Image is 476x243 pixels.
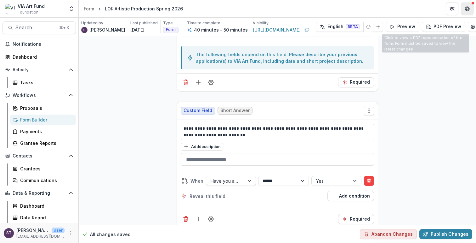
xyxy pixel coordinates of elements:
a: Grantee Reports [10,138,76,148]
img: VIA Art Fund [5,4,15,14]
button: Delete field [181,214,191,224]
span: Contacts [13,153,66,159]
nav: breadcrumb [81,4,185,13]
button: Preview [386,22,419,32]
p: User [52,228,65,233]
button: Notifications [3,39,76,49]
div: Dashboard [13,54,71,60]
button: Add Language [373,22,383,32]
p: [DATE] [130,27,144,33]
p: Last published [130,20,158,26]
div: Communications [20,177,71,184]
button: Search... [3,21,76,34]
button: Publish Changes [419,229,472,239]
button: Delete condition [364,176,374,186]
button: Adddescription [181,143,223,151]
span: Foundation [18,9,38,15]
a: Communications [10,175,76,186]
a: Form Builder [10,115,76,125]
button: Delete field [181,77,191,87]
p: Time to complete [187,20,220,26]
div: Form Builder [20,116,71,123]
a: Grantees [10,163,76,174]
div: Proposals [20,105,71,111]
a: Dashboard [10,201,76,211]
p: Type [163,20,173,26]
button: Add field [193,77,203,87]
button: Open Data & Reporting [3,188,76,198]
span: Data & Reporting [13,191,66,196]
span: Custom Field [184,108,212,113]
button: Required [338,77,374,87]
button: Add condition [327,191,374,201]
div: Data Report [20,214,71,221]
button: Add field [193,214,203,224]
div: LOI: Artistic Production Spring 2026 [105,5,183,12]
a: Proposals [10,103,76,113]
span: When [190,178,203,184]
p: All changes saved [90,231,131,238]
button: More [67,229,75,237]
a: Form [81,4,97,13]
div: Susan Thompson [6,231,12,235]
div: Form [84,5,94,12]
div: Grantee Reports [20,140,71,146]
p: Updated by [81,20,103,26]
div: The following fields depend on this field: [196,51,374,64]
button: English BETA [316,22,364,32]
button: Partners [446,3,458,15]
button: Open entity switcher [67,3,76,15]
span: Activity [13,67,66,73]
span: Notifications [13,42,73,47]
p: [EMAIL_ADDRESS][DOMAIN_NAME] [16,234,65,239]
div: Susan Thompson [83,29,86,31]
a: [URL][DOMAIN_NAME] [253,27,301,33]
button: Required [338,214,374,224]
a: Data Report [10,212,76,223]
p: [PERSON_NAME] [16,227,49,234]
div: VIA Art Fund [18,3,45,9]
a: Payments [10,126,76,137]
div: Dashboard [20,203,71,209]
span: Reveal this field [190,193,225,199]
button: Field Settings [206,77,216,87]
span: Search... [15,25,55,31]
button: Open Workflows [3,90,76,100]
span: Workflows [13,93,66,98]
button: PDF Preview [422,22,465,32]
button: Open Contacts [3,151,76,161]
span: Form [166,27,176,32]
button: Move field [364,106,374,116]
div: Payments [20,128,71,135]
button: Copy link [303,26,311,34]
button: Abandon Changes [360,229,417,239]
a: Dashboard [3,52,76,62]
p: 40 minutes - 50 minutes [194,27,248,33]
div: Tasks [20,79,71,86]
a: Please describe your previous application(s) to VIA Art Fund, including date and short project de... [196,52,363,64]
p: [PERSON_NAME] [89,27,125,33]
span: Short Answer [220,108,250,113]
button: Open Activity [3,65,76,75]
a: Tasks [10,77,76,88]
button: Get Help [461,3,473,15]
button: Field Settings [206,214,216,224]
div: ⌘ + K [58,24,71,31]
button: Refresh Translation [363,22,373,32]
p: Visibility [253,20,269,26]
div: Grantees [20,165,71,172]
